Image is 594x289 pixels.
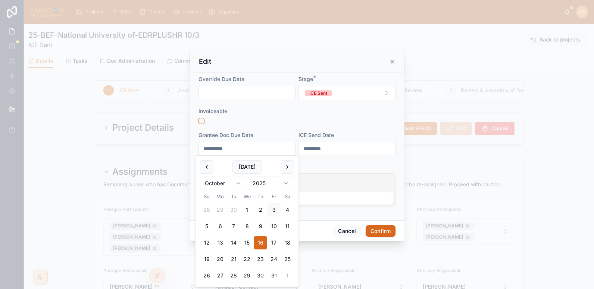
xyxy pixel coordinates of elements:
[267,193,281,200] th: Friday
[309,90,327,96] div: ICE Sent
[267,236,281,249] button: Friday, October 17th, 2025
[200,269,213,282] button: Sunday, October 26th, 2025
[254,252,267,266] button: Thursday, October 23rd, 2025
[281,269,294,282] button: Saturday, November 1st, 2025
[227,203,240,217] button: Tuesday, September 30th, 2025
[213,269,227,282] button: Monday, October 27th, 2025
[213,203,227,217] button: Monday, September 29th, 2025
[200,193,294,282] table: October 2025
[240,203,254,217] button: Wednesday, October 1st, 2025
[281,220,294,233] button: Saturday, October 11th, 2025
[254,203,267,217] button: Thursday, October 2nd, 2025
[227,236,240,249] button: Tuesday, October 14th, 2025
[298,76,313,82] span: Stage
[200,203,213,217] button: Sunday, September 28th, 2025
[227,193,240,200] th: Tuesday
[267,203,281,217] button: Today, Friday, October 3rd, 2025
[213,236,227,249] button: Monday, October 13th, 2025
[200,220,213,233] button: Sunday, October 5th, 2025
[227,269,240,282] button: Tuesday, October 28th, 2025
[298,86,396,100] button: Select Button
[267,220,281,233] button: Friday, October 10th, 2025
[267,252,281,266] button: Friday, October 24th, 2025
[213,252,227,266] button: Monday, October 20th, 2025
[254,193,267,200] th: Thursday
[227,220,240,233] button: Tuesday, October 7th, 2025
[213,193,227,200] th: Monday
[281,252,294,266] button: Saturday, October 25th, 2025
[240,193,254,200] th: Wednesday
[240,252,254,266] button: Wednesday, October 22nd, 2025
[200,193,213,200] th: Sunday
[366,225,396,237] button: Confirm
[254,220,267,233] button: Thursday, October 9th, 2025
[267,269,281,282] button: Friday, October 31st, 2025
[200,236,213,249] button: Sunday, October 12th, 2025
[254,236,267,249] button: Thursday, October 16th, 2025, selected
[254,269,267,282] button: Thursday, October 30th, 2025
[213,220,227,233] button: Monday, October 6th, 2025
[200,252,213,266] button: Sunday, October 19th, 2025
[198,108,227,114] span: Invoiceable
[298,132,334,138] span: ICE Send Date
[198,132,253,138] span: Grantee Doc Due Date
[281,236,294,249] button: Saturday, October 18th, 2025
[281,203,294,217] button: Saturday, October 4th, 2025
[199,57,211,66] h3: Edit
[240,236,254,249] button: Wednesday, October 15th, 2025
[240,269,254,282] button: Wednesday, October 29th, 2025
[240,220,254,233] button: Wednesday, October 8th, 2025
[232,160,262,174] button: [DATE]
[333,225,361,237] button: Cancel
[281,193,294,200] th: Saturday
[227,252,240,266] button: Tuesday, October 21st, 2025
[198,76,244,82] span: Override Due Date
